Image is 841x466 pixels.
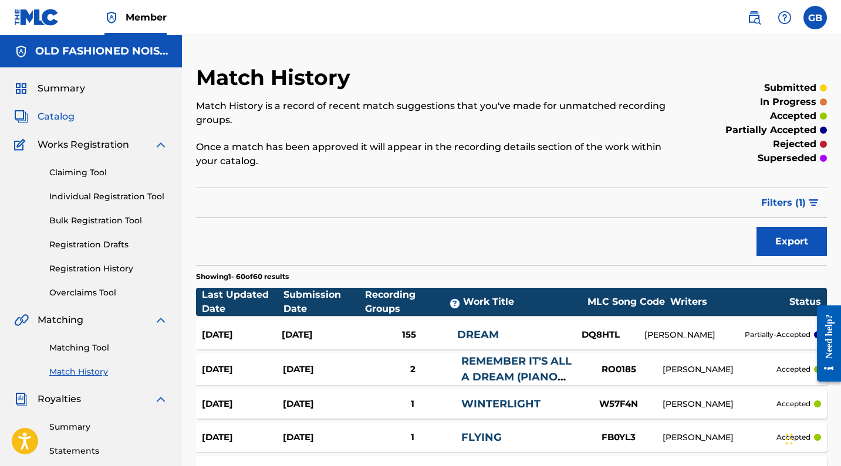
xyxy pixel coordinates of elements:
[770,109,816,123] p: accepted
[49,287,168,299] a: Overclaims Tool
[154,392,168,406] img: expand
[283,363,364,376] div: [DATE]
[49,263,168,275] a: Registration History
[461,397,541,410] a: WINTERLIGHT
[556,328,644,342] div: DQ8HTL
[49,239,168,251] a: Registration Drafts
[670,295,789,309] div: Writers
[809,199,819,206] img: filter
[756,227,827,256] button: Export
[283,288,365,316] div: Submission Date
[463,295,582,309] div: Work Title
[14,9,59,26] img: MLC Logo
[364,363,461,376] div: 2
[758,151,816,165] p: superseded
[760,95,816,109] p: in progress
[49,421,168,433] a: Summary
[38,138,129,152] span: Works Registration
[747,11,761,25] img: search
[49,445,168,457] a: Statements
[283,431,364,444] div: [DATE]
[14,138,29,152] img: Works Registration
[582,295,670,309] div: MLC Song Code
[14,81,28,96] img: Summary
[14,313,29,327] img: Matching
[663,431,776,444] div: [PERSON_NAME]
[196,140,682,168] p: Once a match has been approved it will appear in the recording details section of the work within...
[725,123,816,137] p: partially accepted
[764,81,816,95] p: submitted
[789,295,821,309] div: Status
[761,196,806,210] span: Filters ( 1 )
[364,431,461,444] div: 1
[126,11,167,24] span: Member
[773,6,796,29] div: Help
[808,295,841,392] iframe: Resource Center
[14,110,28,124] img: Catalog
[49,215,168,227] a: Bulk Registration Tool
[196,64,356,91] h2: Match History
[362,328,457,342] div: 155
[104,11,119,25] img: Top Rightsholder
[35,45,168,58] h5: OLD FASHIONED NOISE PUBLISHING
[283,397,364,411] div: [DATE]
[202,328,282,342] div: [DATE]
[745,329,810,340] p: partially-accepted
[202,288,283,316] div: Last Updated Date
[644,329,745,341] div: [PERSON_NAME]
[38,392,81,406] span: Royalties
[365,288,463,316] div: Recording Groups
[196,99,682,127] p: Match History is a record of recent match suggestions that you've made for unmatched recording gr...
[14,81,85,96] a: SummarySummary
[202,431,283,444] div: [DATE]
[49,191,168,203] a: Individual Registration Tool
[38,110,75,124] span: Catalog
[776,432,810,443] p: accepted
[282,328,362,342] div: [DATE]
[461,431,502,444] a: FLYING
[154,138,168,152] img: expand
[14,110,75,124] a: CatalogCatalog
[450,299,460,308] span: ?
[773,137,816,151] p: rejected
[49,342,168,354] a: Matching Tool
[38,81,85,96] span: Summary
[803,6,827,29] div: User Menu
[14,392,28,406] img: Royalties
[663,398,776,410] div: [PERSON_NAME]
[196,271,289,282] p: Showing 1 - 60 of 60 results
[754,188,827,217] button: Filters (1)
[782,410,841,466] iframe: Chat Widget
[14,45,28,59] img: Accounts
[575,363,663,376] div: RO0185
[575,397,663,411] div: W57F4N
[461,355,572,399] a: REMEMBER IT'S ALL A DREAM (PIANO VERSION)
[202,363,283,376] div: [DATE]
[778,11,792,25] img: help
[49,166,168,179] a: Claiming Tool
[776,399,810,409] p: accepted
[457,328,499,341] a: DREAM
[38,313,83,327] span: Matching
[663,363,776,376] div: [PERSON_NAME]
[575,431,663,444] div: FB0YL3
[49,366,168,378] a: Match History
[786,421,793,457] div: Drag
[202,397,283,411] div: [DATE]
[742,6,766,29] a: Public Search
[776,364,810,375] p: accepted
[364,397,461,411] div: 1
[154,313,168,327] img: expand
